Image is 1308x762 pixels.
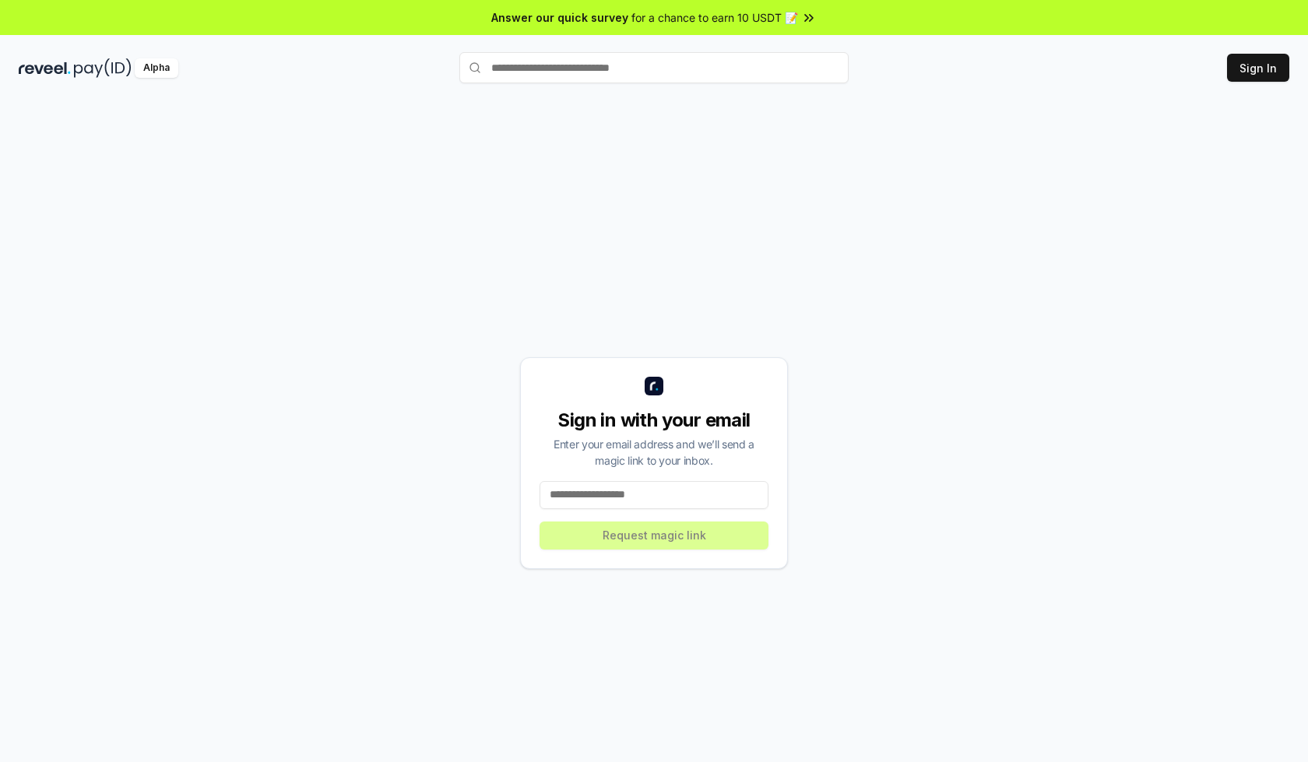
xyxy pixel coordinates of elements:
[540,408,768,433] div: Sign in with your email
[631,9,798,26] span: for a chance to earn 10 USDT 📝
[1227,54,1289,82] button: Sign In
[645,377,663,395] img: logo_small
[135,58,178,78] div: Alpha
[491,9,628,26] span: Answer our quick survey
[74,58,132,78] img: pay_id
[540,436,768,469] div: Enter your email address and we’ll send a magic link to your inbox.
[19,58,71,78] img: reveel_dark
